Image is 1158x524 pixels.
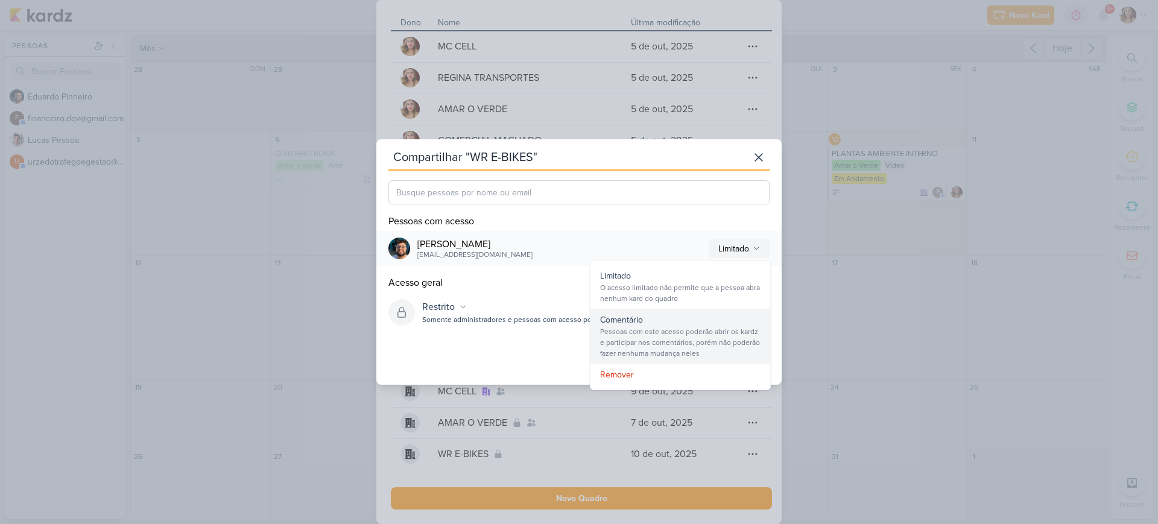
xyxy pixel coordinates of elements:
button: Limitado [709,239,770,258]
div: Pessoas com acesso [388,214,770,229]
div: Somente administradores e pessoas com acesso podem acessar este quadro [422,314,770,327]
div: Remover [590,364,770,386]
div: Comentário [600,314,761,326]
input: Busque pessoas por nome ou email [388,180,770,204]
div: Restrito [422,300,455,314]
div: Pessoas com este acesso poderão abrir os kardz e participar nos comentários, porém não poderão fa... [600,326,761,359]
img: Eduardo Pinheiro [388,238,410,259]
div: O acesso limitado não permite que a pessoa abra nenhum kard do quadro [600,282,761,304]
div: Acesso geral [388,276,770,290]
div: Limitado [600,270,761,282]
div: Compartilhar "WR E-BIKES" [388,149,748,166]
div: [PERSON_NAME] [417,237,704,251]
div: Limitado [718,242,749,255]
button: Restrito [417,297,472,317]
div: [EMAIL_ADDRESS][DOMAIN_NAME] [417,249,704,260]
